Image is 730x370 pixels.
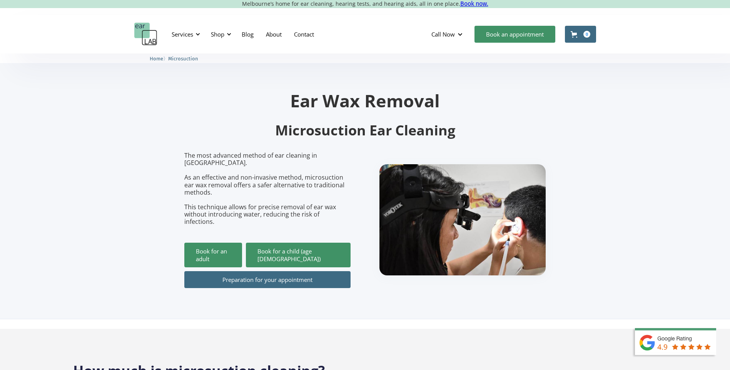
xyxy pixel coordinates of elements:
a: Blog [236,23,260,45]
span: Home [150,56,163,62]
a: Book an appointment [474,26,555,43]
div: Services [167,23,202,46]
div: Shop [211,30,224,38]
a: Open cart [565,26,596,43]
p: The most advanced method of ear cleaning in [GEOGRAPHIC_DATA]. As an effective and non-invasive m... [184,152,351,226]
div: 0 [583,31,590,38]
a: Home [150,55,163,62]
li: 〉 [150,55,168,63]
a: home [134,23,157,46]
div: Shop [206,23,234,46]
span: Microsuction [168,56,198,62]
a: About [260,23,288,45]
div: Call Now [431,30,455,38]
a: Book for an adult [184,243,242,267]
a: Contact [288,23,320,45]
a: Microsuction [168,55,198,62]
h2: Microsuction Ear Cleaning [184,122,546,140]
a: Book for a child (age [DEMOGRAPHIC_DATA]) [246,243,351,267]
h1: Ear Wax Removal [184,92,546,109]
a: Preparation for your appointment [184,271,351,288]
div: Services [172,30,193,38]
img: boy getting ear checked. [379,164,546,275]
div: Call Now [425,23,471,46]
